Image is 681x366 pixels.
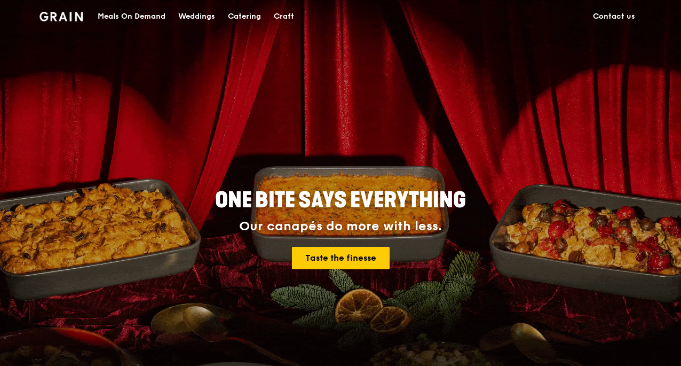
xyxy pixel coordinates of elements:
div: Craft [274,1,294,33]
span: ONE BITE SAYS EVERYTHING [215,188,466,213]
a: Weddings [172,1,221,33]
a: Craft [267,1,300,33]
div: Weddings [178,1,215,33]
div: Our canapés do more with less. [148,219,533,234]
div: Catering [228,1,261,33]
img: Grain [39,12,83,21]
div: Meals On Demand [98,1,165,33]
a: Taste the finesse [292,247,390,269]
a: Contact us [587,1,642,33]
a: Catering [221,1,267,33]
